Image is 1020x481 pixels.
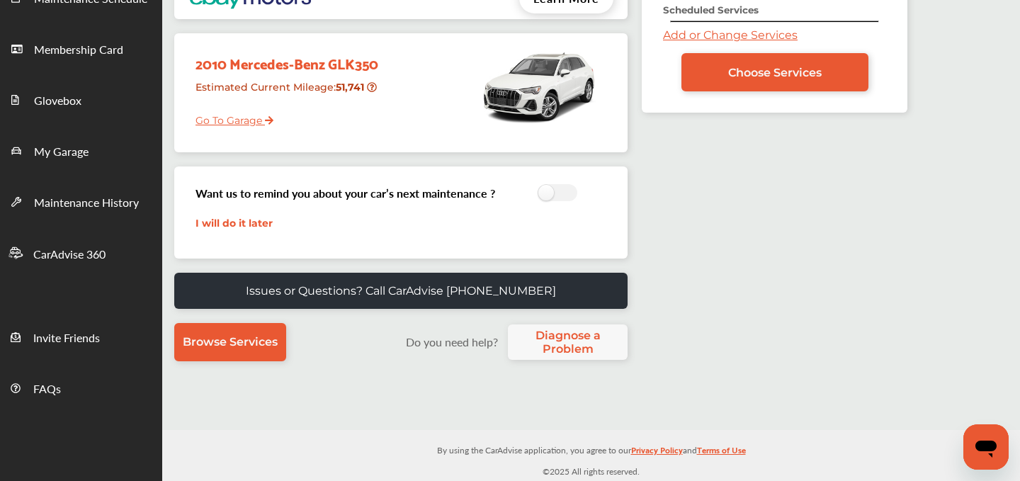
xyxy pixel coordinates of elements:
span: CarAdvise 360 [33,246,106,264]
p: Issues or Questions? Call CarAdvise [PHONE_NUMBER] [246,284,556,298]
span: FAQs [33,380,61,399]
a: Maintenance History [1,176,161,227]
p: By using the CarAdvise application, you agree to our and [162,442,1020,457]
h3: Want us to remind you about your car’s next maintenance ? [195,185,495,201]
div: 2010 Mercedes-Benz GLK350 [185,40,392,75]
div: Estimated Current Mileage : [185,75,392,111]
label: Do you need help? [399,334,504,350]
span: Membership Card [34,41,123,60]
a: Diagnose a Problem [508,324,628,360]
img: mobile_14106_st0640_046.jpg [479,40,599,132]
a: Issues or Questions? Call CarAdvise [PHONE_NUMBER] [174,273,628,309]
span: My Garage [34,143,89,162]
span: Choose Services [728,66,822,79]
a: Membership Card [1,23,161,74]
a: Add or Change Services [663,28,798,42]
span: Browse Services [183,335,278,349]
a: My Garage [1,125,161,176]
span: Invite Friends [33,329,100,348]
a: Choose Services [681,53,868,91]
strong: Scheduled Services [663,4,759,16]
span: Diagnose a Problem [515,329,620,356]
a: Terms of Use [697,442,746,464]
span: Glovebox [34,92,81,111]
a: Privacy Policy [631,442,683,464]
a: Browse Services [174,323,286,361]
a: I will do it later [195,217,273,230]
strong: 51,741 [336,81,367,94]
iframe: Button to launch messaging window [963,424,1009,470]
span: Maintenance History [34,194,139,213]
a: Go To Garage [185,103,273,130]
div: © 2025 All rights reserved. [162,430,1020,481]
a: Glovebox [1,74,161,125]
